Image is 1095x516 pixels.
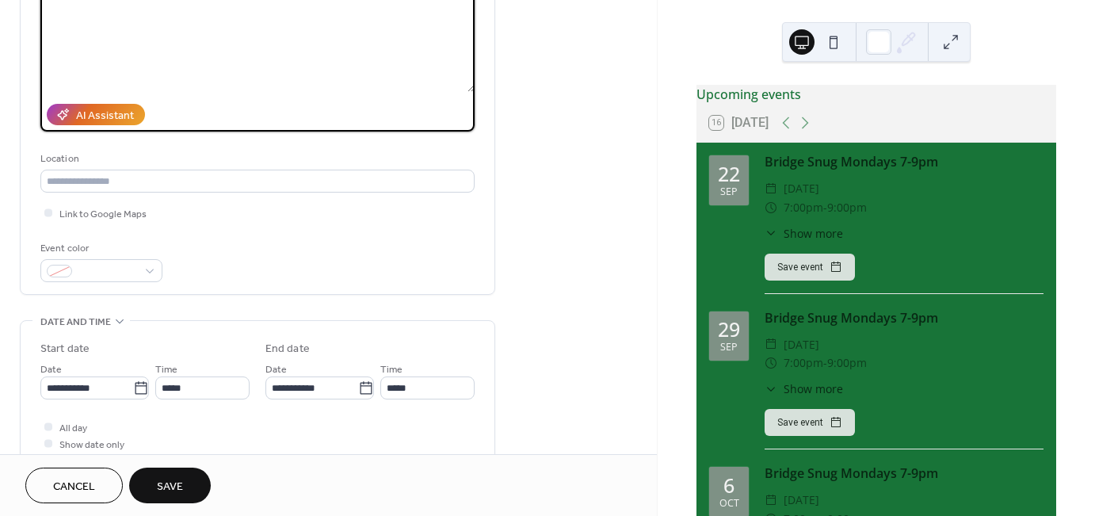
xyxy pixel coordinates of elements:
span: Show more [784,380,843,397]
button: Cancel [25,468,123,503]
div: Start date [40,341,90,357]
span: [DATE] [784,179,819,198]
button: Save event [765,409,855,436]
span: 7:00pm [784,198,823,217]
span: Show date only [59,437,124,453]
button: ​Show more [765,380,843,397]
div: Bridge Snug Mondays 7-9pm [765,308,1043,327]
span: Time [380,361,403,378]
div: ​ [765,354,777,373]
button: Save event [765,254,855,281]
div: 29 [718,319,740,339]
span: Date [40,361,62,378]
span: Date and time [40,314,111,331]
span: Save [157,479,183,495]
div: Location [40,151,471,167]
div: ​ [765,335,777,354]
div: ​ [765,198,777,217]
div: 6 [723,476,734,495]
span: [DATE] [784,335,819,354]
div: 22 [718,164,740,184]
span: Date [265,361,287,378]
div: Upcoming events [696,85,1056,104]
span: Cancel [53,479,95,495]
button: Save [129,468,211,503]
div: ​ [765,491,777,510]
div: Event color [40,240,159,257]
span: [DATE] [784,491,819,510]
span: - [823,354,827,373]
div: Sep [720,342,738,353]
div: AI Assistant [76,108,134,124]
span: 9:00pm [827,198,867,217]
div: Bridge Snug Mondays 7-9pm [765,464,1043,483]
div: ​ [765,380,777,397]
span: Show more [784,225,843,242]
div: ​ [765,225,777,242]
button: AI Assistant [47,104,145,125]
span: All day [59,420,87,437]
span: Hide end time [59,453,120,470]
div: Bridge Snug Mondays 7-9pm [765,152,1043,171]
div: Sep [720,187,738,197]
span: Link to Google Maps [59,206,147,223]
span: 7:00pm [784,354,823,373]
button: ​Show more [765,225,843,242]
div: End date [265,341,310,357]
div: Oct [719,499,739,509]
span: Time [155,361,177,378]
span: 9:00pm [827,354,867,373]
div: ​ [765,179,777,198]
span: - [823,198,827,217]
